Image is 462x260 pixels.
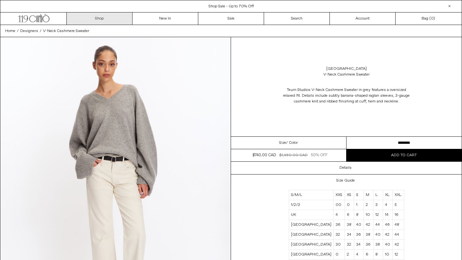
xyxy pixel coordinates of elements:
a: Sale [198,12,264,25]
td: 2 [364,200,373,210]
td: 38 [364,230,373,240]
td: M [364,190,373,200]
td: S/M/L [289,190,333,200]
td: 44 [373,220,383,230]
button: Add to cart [346,149,462,161]
a: Shop Sale - Up to 70% Off [209,4,254,9]
td: 4 [354,250,364,260]
div: $1,480.00 CAD [279,152,308,158]
td: 10 [364,210,373,220]
td: [GEOGRAPHIC_DATA] [289,230,333,240]
td: 12 [393,250,404,260]
td: 1/2/3 [289,200,333,210]
a: Search [264,12,330,25]
td: [GEOGRAPHIC_DATA] [289,250,333,260]
a: V-Neck Cashmere Sweater [43,28,89,34]
span: / Color [286,140,298,146]
td: XXL [393,190,404,200]
span: / [17,28,19,34]
span: 0 [431,16,433,21]
span: Home [5,28,15,34]
td: 14 [383,210,393,220]
td: 6 [345,210,354,220]
td: 1 [354,200,364,210]
td: 40 [354,220,364,230]
td: 46 [383,220,393,230]
td: 16 [393,210,404,220]
td: 10 [383,250,393,260]
span: ) [431,16,435,21]
td: 40 [373,230,383,240]
td: 32 [333,230,345,240]
a: New In [133,12,198,25]
td: UK [289,210,333,220]
td: [GEOGRAPHIC_DATA] [289,240,333,250]
td: 42 [383,230,393,240]
td: 44 [393,230,404,240]
td: 4 [383,200,393,210]
a: [GEOGRAPHIC_DATA] [326,66,367,72]
td: 36 [333,220,345,230]
td: 36 [364,240,373,250]
td: 4 [333,210,345,220]
td: 8 [354,210,364,220]
div: 50% OFF [311,152,328,158]
td: L [373,190,383,200]
div: $740.00 CAD [252,152,276,158]
td: 30 [333,240,345,250]
td: 42 [364,220,373,230]
td: 5 [393,200,404,210]
p: Teurn Studios V-Neck Cashmere Sweater in grey features a oversized relaxed fit. Details include s... [282,84,411,108]
td: 0 [345,200,354,210]
td: S [354,190,364,200]
td: 00 [333,200,345,210]
a: Account [330,12,396,25]
td: 3 [373,200,383,210]
h3: Details [339,166,352,170]
td: 8 [373,250,383,260]
span: V-Neck Cashmere Sweater [43,28,89,34]
span: Size [279,140,286,146]
td: 48 [393,220,404,230]
td: 34 [345,230,354,240]
span: Designers [20,28,38,34]
a: Shop [67,12,133,25]
td: XXS [333,190,345,200]
div: V-Neck Cashmere Sweater [323,72,370,77]
td: 0 [333,250,345,260]
td: 6 [364,250,373,260]
td: 12 [373,210,383,220]
td: XL [383,190,393,200]
td: [GEOGRAPHIC_DATA] [289,220,333,230]
td: 38 [345,220,354,230]
td: 40 [383,240,393,250]
td: 32 [345,240,354,250]
td: 36 [354,230,364,240]
td: XS [345,190,354,200]
td: 42 [393,240,404,250]
td: 38 [373,240,383,250]
a: Home [5,28,15,34]
span: / [40,28,41,34]
a: Bag () [396,12,461,25]
td: 2 [345,250,354,260]
td: 34 [354,240,364,250]
h3: Size Guide [336,178,355,183]
a: Designers [20,28,38,34]
span: Add to cart [391,153,417,158]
